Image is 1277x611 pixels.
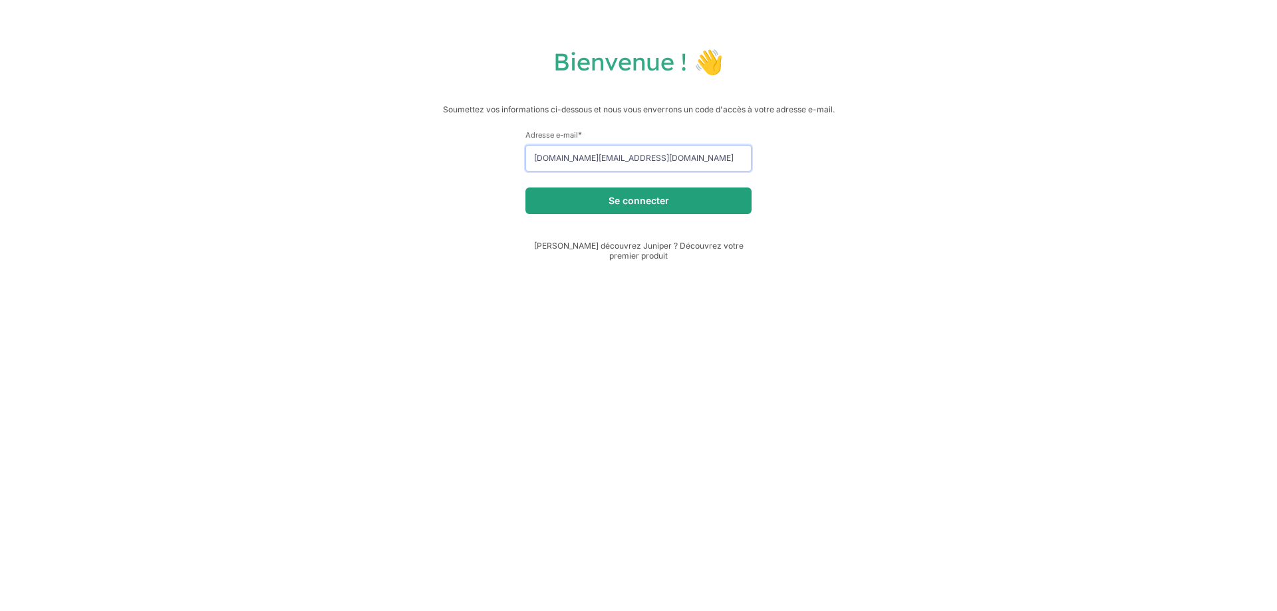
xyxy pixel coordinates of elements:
[609,195,669,206] font: Se connecter
[553,47,724,76] font: Bienvenue ! 👋
[525,145,752,172] input: email@exemple.com
[525,130,578,140] font: Adresse e-mail
[534,241,744,261] font: [PERSON_NAME] découvrez Juniper ? Découvrez votre premier produit
[525,187,752,214] button: Se connecter
[443,104,835,114] font: Soumettez vos informations ci-dessous et nous vous enverrons un code d'accès à votre adresse e-mail.
[578,130,582,140] span: This field is required.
